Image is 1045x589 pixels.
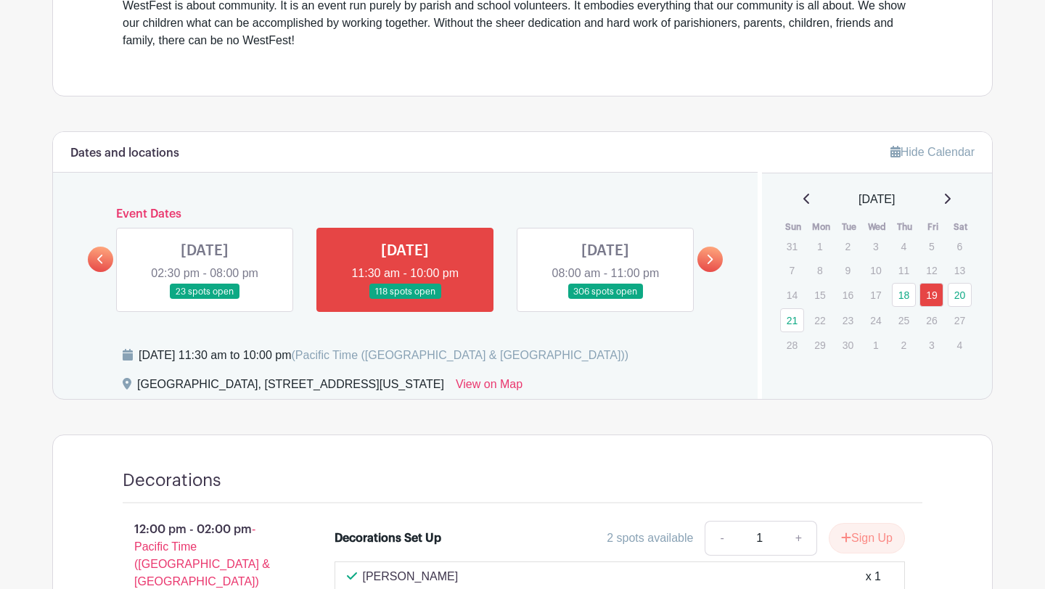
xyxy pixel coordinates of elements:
div: x 1 [866,568,881,585]
p: 25 [892,309,916,331]
p: 11 [892,259,916,281]
p: 26 [919,309,943,331]
p: 1 [808,235,832,258]
p: 27 [948,309,972,331]
th: Mon [807,220,835,234]
th: Sun [779,220,808,234]
p: 7 [780,259,804,281]
button: Sign Up [829,523,905,553]
p: 9 [836,259,860,281]
p: 28 [780,334,804,356]
p: 10 [864,259,888,281]
a: 19 [919,283,943,307]
p: 17 [864,284,888,306]
p: 3 [864,235,888,258]
p: 31 [780,235,804,258]
th: Fri [919,220,947,234]
th: Sat [947,220,975,234]
h6: Dates and locations [70,147,179,160]
a: 21 [780,308,804,332]
span: [DATE] [858,191,895,208]
th: Tue [835,220,864,234]
p: 12 [919,259,943,281]
p: 16 [836,284,860,306]
p: 8 [808,259,832,281]
p: 2 [836,235,860,258]
div: Decorations Set Up [335,530,441,547]
p: 5 [919,235,943,258]
a: View on Map [456,376,522,399]
a: 18 [892,283,916,307]
a: - [705,521,738,556]
th: Thu [891,220,919,234]
div: [DATE] 11:30 am to 10:00 pm [139,347,628,364]
p: 22 [808,309,832,331]
p: [PERSON_NAME] [363,568,459,585]
p: 30 [836,334,860,356]
span: (Pacific Time ([GEOGRAPHIC_DATA] & [GEOGRAPHIC_DATA])) [291,349,628,361]
p: 14 [780,284,804,306]
p: 4 [892,235,916,258]
p: 15 [808,284,832,306]
p: 3 [919,334,943,356]
p: 23 [836,309,860,331]
h6: Event Dates [113,207,697,221]
a: 20 [948,283,972,307]
p: 2 [892,334,916,356]
p: 13 [948,259,972,281]
div: [GEOGRAPHIC_DATA], [STREET_ADDRESS][US_STATE] [137,376,444,399]
p: 6 [948,235,972,258]
div: 2 spots available [607,530,693,547]
h4: Decorations [123,470,221,491]
th: Wed [863,220,891,234]
a: Hide Calendar [890,146,975,158]
p: 4 [948,334,972,356]
a: + [781,521,817,556]
p: 29 [808,334,832,356]
p: 24 [864,309,888,331]
p: 1 [864,334,888,356]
